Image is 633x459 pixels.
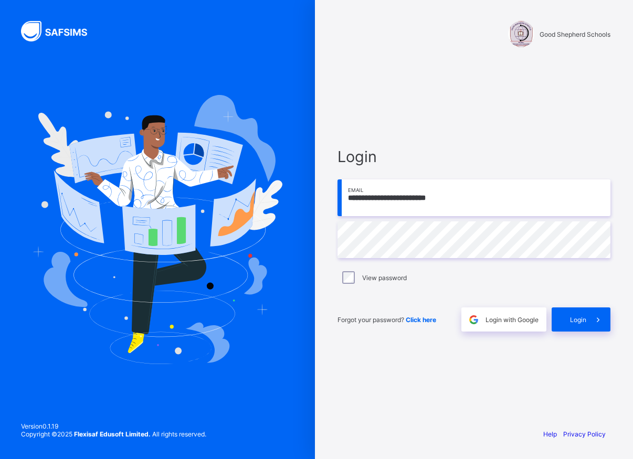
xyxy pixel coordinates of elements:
[563,430,606,438] a: Privacy Policy
[468,314,480,326] img: google.396cfc9801f0270233282035f929180a.svg
[33,95,282,364] img: Hero Image
[21,430,206,438] span: Copyright © 2025 All rights reserved.
[570,316,586,324] span: Login
[21,21,100,41] img: SAFSIMS Logo
[540,30,610,38] span: Good Shepherd Schools
[74,430,151,438] strong: Flexisaf Edusoft Limited.
[21,422,206,430] span: Version 0.1.19
[362,274,407,282] label: View password
[337,316,436,324] span: Forgot your password?
[337,147,610,166] span: Login
[486,316,539,324] span: Login with Google
[543,430,557,438] a: Help
[406,316,436,324] a: Click here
